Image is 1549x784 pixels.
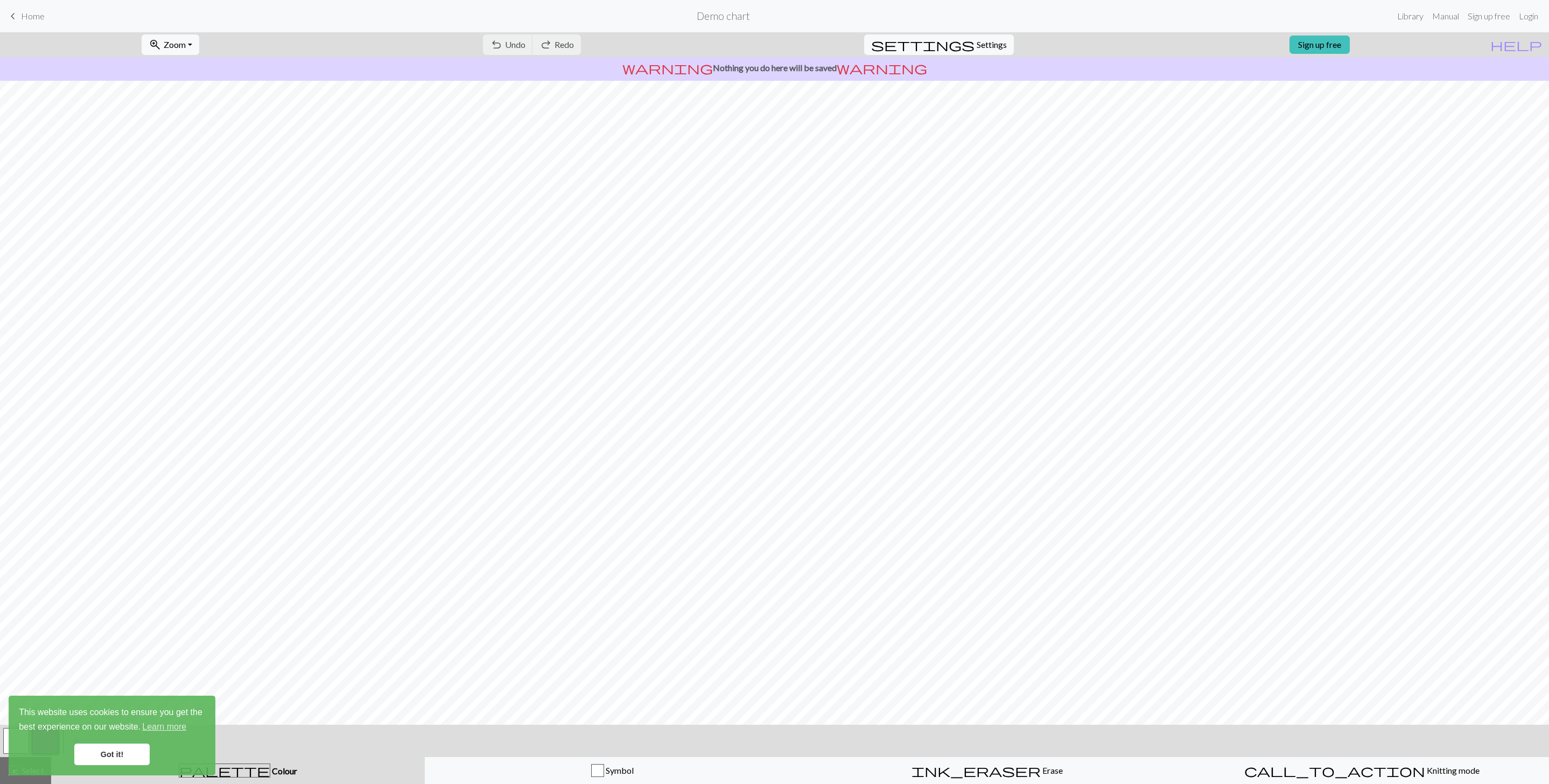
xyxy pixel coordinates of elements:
[9,696,215,775] div: cookieconsent
[4,61,1545,74] p: Nothing you do here will be saved
[1174,757,1549,784] button: Knitting mode
[1244,763,1425,778] span: call_to_action
[622,60,713,75] span: warning
[800,757,1174,784] button: Erase
[270,766,297,776] span: Colour
[1425,765,1480,775] span: Knitting mode
[1289,36,1350,54] a: Sign up free
[149,37,162,52] span: zoom_in
[6,9,19,24] span: keyboard_arrow_left
[425,757,800,784] button: Symbol
[871,37,975,52] span: settings
[912,763,1041,778] span: ink_eraser
[977,38,1007,51] span: Settings
[141,719,188,735] a: learn more about cookies
[1490,37,1542,52] span: help
[1041,765,1063,775] span: Erase
[1463,5,1515,27] a: Sign up free
[1515,5,1543,27] a: Login
[21,11,45,21] span: Home
[142,34,199,55] button: Zoom
[6,7,45,25] a: Home
[837,60,927,75] span: warning
[604,765,634,775] span: Symbol
[164,39,186,50] span: Zoom
[871,38,975,51] i: Settings
[51,757,425,784] button: Colour
[697,10,750,22] h2: Demo chart
[864,34,1014,55] button: SettingsSettings
[7,763,20,778] span: highlight_alt
[19,706,205,735] span: This website uses cookies to ensure you get the best experience on our website.
[1428,5,1463,27] a: Manual
[1393,5,1428,27] a: Library
[74,744,150,765] a: dismiss cookie message
[179,763,270,778] span: palette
